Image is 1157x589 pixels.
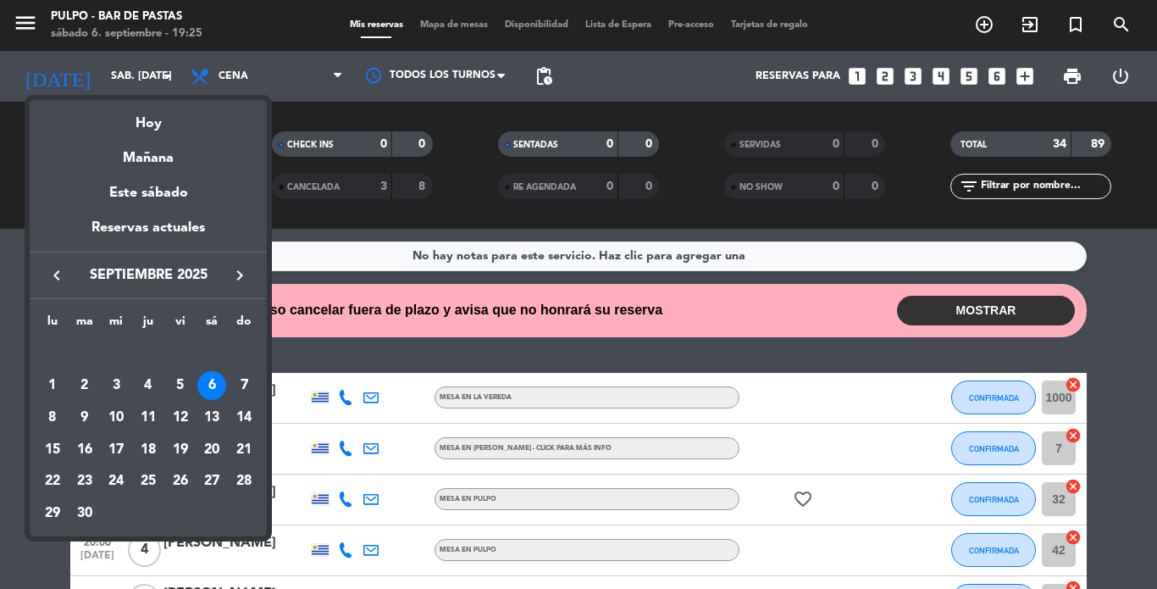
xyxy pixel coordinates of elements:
[69,497,101,530] td: 30 de septiembre de 2025
[164,312,197,338] th: viernes
[100,466,132,498] td: 24 de septiembre de 2025
[132,434,164,466] td: 18 de septiembre de 2025
[69,312,101,338] th: martes
[70,499,99,528] div: 30
[228,434,260,466] td: 21 de septiembre de 2025
[70,468,99,497] div: 23
[132,312,164,338] th: jueves
[197,434,229,466] td: 20 de septiembre de 2025
[164,434,197,466] td: 19 de septiembre de 2025
[134,403,163,432] div: 11
[70,371,99,400] div: 2
[132,370,164,403] td: 4 de septiembre de 2025
[164,370,197,403] td: 5 de septiembre de 2025
[102,468,130,497] div: 24
[38,499,67,528] div: 29
[69,370,101,403] td: 2 de septiembre de 2025
[230,436,258,464] div: 21
[69,434,101,466] td: 16 de septiembre de 2025
[100,434,132,466] td: 17 de septiembre de 2025
[230,468,258,497] div: 28
[30,217,267,252] div: Reservas actuales
[197,468,226,497] div: 27
[166,371,195,400] div: 5
[70,436,99,464] div: 16
[30,135,267,169] div: Mañana
[72,264,224,286] span: septiembre 2025
[164,402,197,434] td: 12 de septiembre de 2025
[228,466,260,498] td: 28 de septiembre de 2025
[132,466,164,498] td: 25 de septiembre de 2025
[36,466,69,498] td: 22 de septiembre de 2025
[134,468,163,497] div: 25
[70,403,99,432] div: 9
[42,264,72,286] button: keyboard_arrow_left
[38,436,67,464] div: 15
[36,434,69,466] td: 15 de septiembre de 2025
[100,402,132,434] td: 10 de septiembre de 2025
[228,370,260,403] td: 7 de septiembre de 2025
[197,312,229,338] th: sábado
[36,312,69,338] th: lunes
[228,402,260,434] td: 14 de septiembre de 2025
[30,100,267,135] div: Hoy
[36,402,69,434] td: 8 de septiembre de 2025
[166,468,195,497] div: 26
[230,265,250,286] i: keyboard_arrow_right
[100,312,132,338] th: miércoles
[197,402,229,434] td: 13 de septiembre de 2025
[197,370,229,403] td: 6 de septiembre de 2025
[36,370,69,403] td: 1 de septiembre de 2025
[230,371,258,400] div: 7
[197,371,226,400] div: 6
[132,402,164,434] td: 11 de septiembre de 2025
[69,402,101,434] td: 9 de septiembre de 2025
[197,403,226,432] div: 13
[36,338,260,370] td: SEP.
[102,436,130,464] div: 17
[102,371,130,400] div: 3
[30,169,267,217] div: Este sábado
[230,403,258,432] div: 14
[36,497,69,530] td: 29 de septiembre de 2025
[38,403,67,432] div: 8
[166,436,195,464] div: 19
[134,371,163,400] div: 4
[197,466,229,498] td: 27 de septiembre de 2025
[228,312,260,338] th: domingo
[69,466,101,498] td: 23 de septiembre de 2025
[102,403,130,432] div: 10
[47,265,67,286] i: keyboard_arrow_left
[224,264,255,286] button: keyboard_arrow_right
[166,403,195,432] div: 12
[164,466,197,498] td: 26 de septiembre de 2025
[197,436,226,464] div: 20
[38,371,67,400] div: 1
[100,370,132,403] td: 3 de septiembre de 2025
[134,436,163,464] div: 18
[38,468,67,497] div: 22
